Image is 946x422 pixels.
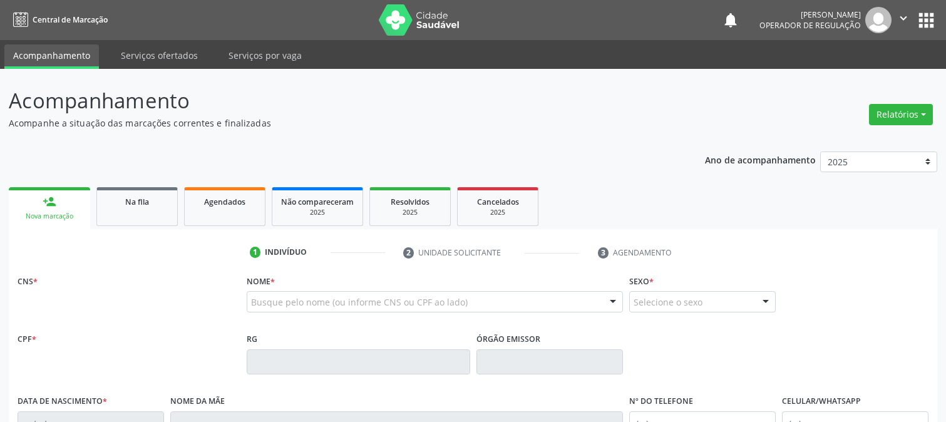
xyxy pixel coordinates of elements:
span: Não compareceram [281,197,354,207]
div: 2025 [281,208,354,217]
label: Nº do Telefone [629,392,693,411]
label: Data de nascimento [18,392,107,411]
div: Indivíduo [265,247,307,258]
span: Resolvidos [391,197,429,207]
label: CNS [18,272,38,291]
span: Agendados [204,197,245,207]
p: Ano de acompanhamento [705,152,816,167]
label: Nome [247,272,275,291]
span: Central de Marcação [33,14,108,25]
button: Relatórios [869,104,933,125]
i:  [897,11,910,25]
a: Acompanhamento [4,44,99,69]
span: Busque pelo nome (ou informe CNS ou CPF ao lado) [251,296,468,309]
button:  [892,7,915,33]
label: CPF [18,330,36,349]
div: person_add [43,195,56,208]
div: Nova marcação [18,212,81,221]
button: notifications [722,11,739,29]
div: 2025 [379,208,441,217]
div: 1 [250,247,261,258]
span: Na fila [125,197,149,207]
p: Acompanhamento [9,85,659,116]
div: 2025 [466,208,529,217]
p: Acompanhe a situação das marcações correntes e finalizadas [9,116,659,130]
a: Serviços ofertados [112,44,207,66]
span: Cancelados [477,197,519,207]
button: apps [915,9,937,31]
label: Celular/WhatsApp [782,392,861,411]
div: [PERSON_NAME] [759,9,861,20]
label: Nome da mãe [170,392,225,411]
label: RG [247,330,257,349]
a: Central de Marcação [9,9,108,30]
label: Órgão emissor [476,330,540,349]
img: img [865,7,892,33]
span: Operador de regulação [759,20,861,31]
label: Sexo [629,272,654,291]
span: Selecione o sexo [634,296,702,309]
a: Serviços por vaga [220,44,311,66]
